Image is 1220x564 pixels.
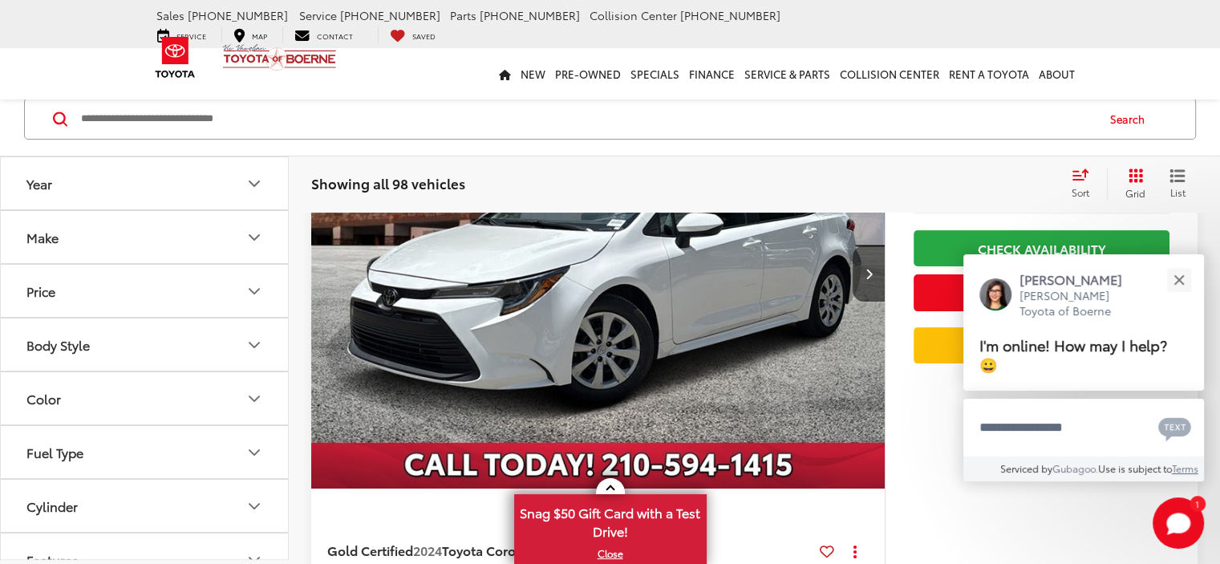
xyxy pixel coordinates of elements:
span: [PHONE_NUMBER] [188,7,288,23]
a: Service [145,26,218,43]
button: PricePrice [1,265,290,317]
span: [PHONE_NUMBER] [680,7,780,23]
div: Cylinder [26,498,78,513]
button: Next image [853,245,885,302]
span: I'm online! How may I help? 😀 [979,334,1167,375]
a: Map [221,26,279,43]
span: List [1169,185,1186,199]
img: Toyota [145,31,205,83]
span: Snag $50 Gift Card with a Test Drive! [516,496,705,545]
textarea: Type your message [963,399,1204,456]
span: dropdown dots [853,545,856,558]
svg: Text [1158,416,1191,441]
a: Value Your Trade [914,327,1169,363]
button: Select sort value [1064,168,1107,200]
div: Fuel Type [245,442,264,461]
button: YearYear [1,157,290,209]
svg: Start Chat [1153,497,1204,549]
span: Gold Certified [327,541,413,559]
img: Vic Vaughan Toyota of Boerne [222,43,337,71]
div: Year [245,173,264,193]
div: Color [245,388,264,408]
button: Toggle Chat Window [1153,497,1204,549]
div: Body Style [26,337,90,352]
span: Toyota Corolla [442,541,531,559]
a: Contact [282,26,365,43]
a: About [1034,48,1080,99]
a: Home [494,48,516,99]
span: Showing all 98 vehicles [311,173,465,193]
a: Gubagoo. [1052,461,1098,475]
span: 1 [1195,500,1199,507]
button: Search [1095,99,1168,139]
a: Gold Certified2024Toyota CorollaLE [327,542,813,559]
a: Finance [684,48,740,99]
span: Parts [450,7,476,23]
button: CylinderCylinder [1,480,290,532]
span: Service [299,7,337,23]
span: Sales [156,7,184,23]
a: Check Availability [914,230,1169,266]
div: Color [26,391,61,406]
div: Close[PERSON_NAME][PERSON_NAME] Toyota of BoerneI'm online! How may I help? 😀Type your messageCha... [963,254,1204,481]
div: Price [245,281,264,300]
span: Grid [1125,186,1145,200]
a: New [516,48,550,99]
a: Collision Center [835,48,944,99]
a: Pre-Owned [550,48,626,99]
div: Make [245,227,264,246]
button: Fuel TypeFuel Type [1,426,290,478]
button: Chat with SMS [1153,409,1196,445]
div: Price [26,283,55,298]
input: Search by Make, Model, or Keyword [79,99,1095,138]
span: Collision Center [590,7,677,23]
button: MakeMake [1,211,290,263]
button: Body StyleBody Style [1,319,290,371]
div: Fuel Type [26,444,83,460]
a: 2024 Toyota Corolla LE2024 Toyota Corolla LE2024 Toyota Corolla LE2024 Toyota Corolla LE [310,58,886,489]
div: 2024 Toyota Corolla LE 0 [310,58,886,489]
div: Cylinder [245,496,264,515]
div: Make [26,229,59,245]
div: Year [26,176,52,191]
a: Rent a Toyota [944,48,1034,99]
span: 2024 [413,541,442,559]
p: [PERSON_NAME] [1019,270,1138,288]
button: List View [1157,168,1198,200]
button: Grid View [1107,168,1157,200]
button: ColorColor [1,372,290,424]
a: Service & Parts: Opens in a new tab [740,48,835,99]
img: 2024 Toyota Corolla LE [310,58,886,489]
span: [PHONE_NUMBER] [340,7,440,23]
span: Use is subject to [1098,461,1172,475]
div: Body Style [245,335,264,354]
button: Close [1161,262,1196,297]
span: [PHONE_NUMBER] [480,7,580,23]
button: Get Price Now [914,274,1169,310]
span: Serviced by [1000,461,1052,475]
span: Saved [412,30,436,41]
p: [PERSON_NAME] Toyota of Boerne [1019,288,1138,319]
a: Specials [626,48,684,99]
a: My Saved Vehicles [378,26,448,43]
span: Sort [1072,185,1089,199]
a: Terms [1172,461,1198,475]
